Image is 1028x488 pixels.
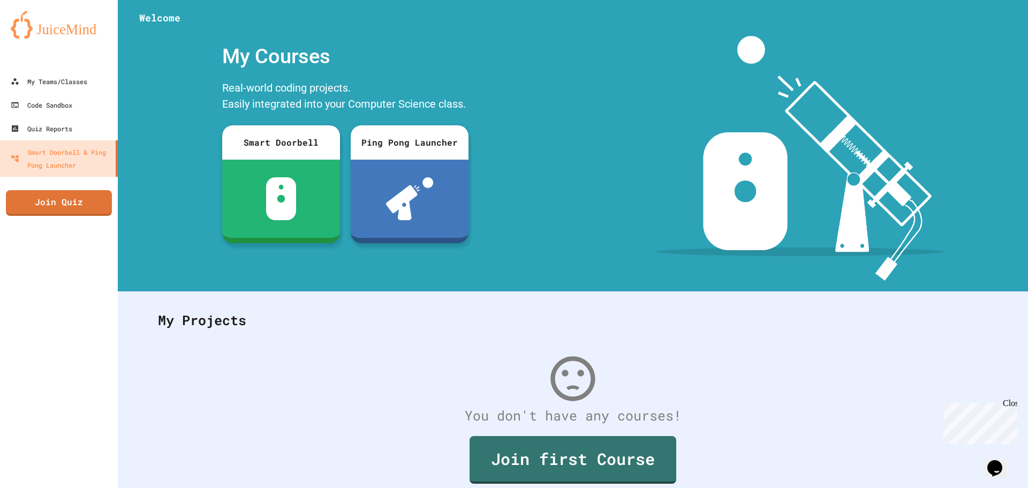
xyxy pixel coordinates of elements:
[147,406,999,426] div: You don't have any courses!
[657,36,944,281] img: banner-image-my-projects.png
[11,146,111,171] div: Smart Doorbell & Ping Pong Launcher
[386,177,434,220] img: ppl-with-ball.png
[147,299,999,341] div: My Projects
[4,4,74,68] div: Chat with us now!Close
[11,11,107,39] img: logo-orange.svg
[266,177,297,220] img: sdb-white.svg
[222,125,340,160] div: Smart Doorbell
[470,436,676,484] a: Join first Course
[6,190,112,216] a: Join Quiz
[351,125,468,160] div: Ping Pong Launcher
[217,77,474,117] div: Real-world coding projects. Easily integrated into your Computer Science class.
[11,99,72,111] div: Code Sandbox
[11,122,72,135] div: Quiz Reports
[217,36,474,77] div: My Courses
[983,445,1017,477] iframe: chat widget
[939,399,1017,444] iframe: chat widget
[11,75,87,88] div: My Teams/Classes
